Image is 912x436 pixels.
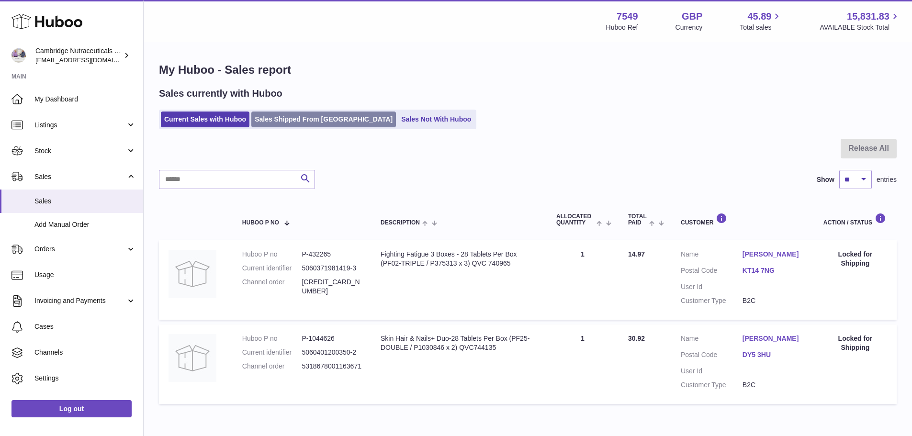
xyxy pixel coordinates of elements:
img: no-photo.jpg [169,334,216,382]
dt: Channel order [242,278,302,296]
a: 15,831.83 AVAILABLE Stock Total [820,10,901,32]
span: Stock [34,146,126,156]
div: Customer [681,213,804,226]
img: internalAdmin-7549@internal.huboo.com [11,48,26,63]
span: My Dashboard [34,95,136,104]
span: [EMAIL_ADDRESS][DOMAIN_NAME] [35,56,141,64]
h1: My Huboo - Sales report [159,62,897,78]
span: Sales [34,172,126,181]
span: Total sales [740,23,782,32]
img: no-photo.jpg [169,250,216,298]
div: Skin Hair & Nails+ Duo-28 Tablets Per Box (PF25-DOUBLE / P1030846 x 2) QVC744135 [381,334,537,352]
dt: User Id [681,367,743,376]
span: Orders [34,245,126,254]
dt: Huboo P no [242,334,302,343]
a: [PERSON_NAME] [743,334,804,343]
a: Sales Shipped From [GEOGRAPHIC_DATA] [251,112,396,127]
dt: Name [681,334,743,346]
span: Settings [34,374,136,383]
dt: Postal Code [681,266,743,278]
dd: 5060371981419-3 [302,264,361,273]
div: Currency [676,23,703,32]
span: 45.89 [747,10,771,23]
a: 45.89 Total sales [740,10,782,32]
span: entries [877,175,897,184]
span: Cases [34,322,136,331]
span: Channels [34,348,136,357]
strong: 7549 [617,10,638,23]
dd: P-1044626 [302,334,361,343]
strong: GBP [682,10,702,23]
a: KT14 7NG [743,266,804,275]
span: Add Manual Order [34,220,136,229]
dt: Postal Code [681,350,743,362]
dt: Current identifier [242,348,302,357]
h2: Sales currently with Huboo [159,87,282,100]
a: [PERSON_NAME] [743,250,804,259]
span: Huboo P no [242,220,279,226]
span: ALLOCATED Quantity [556,213,594,226]
div: Locked for Shipping [823,250,887,268]
dd: B2C [743,380,804,390]
dd: 5318678001163671 [302,362,361,371]
a: Log out [11,400,132,417]
span: Invoicing and Payments [34,296,126,305]
a: Sales Not With Huboo [398,112,474,127]
dt: User Id [681,282,743,291]
span: Usage [34,270,136,279]
dd: [CREDIT_CARD_NUMBER] [302,278,361,296]
span: Listings [34,121,126,130]
td: 1 [547,324,619,404]
a: Current Sales with Huboo [161,112,249,127]
dt: Name [681,250,743,261]
span: AVAILABLE Stock Total [820,23,901,32]
dd: P-432265 [302,250,361,259]
dt: Huboo P no [242,250,302,259]
a: DY5 3HU [743,350,804,359]
div: Locked for Shipping [823,334,887,352]
dd: 5060401200350-2 [302,348,361,357]
dt: Customer Type [681,296,743,305]
span: Sales [34,197,136,206]
dt: Customer Type [681,380,743,390]
span: 14.97 [628,250,645,258]
span: 30.92 [628,335,645,342]
dt: Current identifier [242,264,302,273]
span: Description [381,220,420,226]
td: 1 [547,240,619,320]
span: 15,831.83 [847,10,889,23]
dd: B2C [743,296,804,305]
div: Huboo Ref [606,23,638,32]
span: Total paid [628,213,647,226]
div: Action / Status [823,213,887,226]
label: Show [817,175,834,184]
div: Cambridge Nutraceuticals Ltd [35,46,122,65]
dt: Channel order [242,362,302,371]
div: Fighting Fatigue 3 Boxes - 28 Tablets Per Box (PF02-TRIPLE / P375313 x 3) QVC 740965 [381,250,537,268]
